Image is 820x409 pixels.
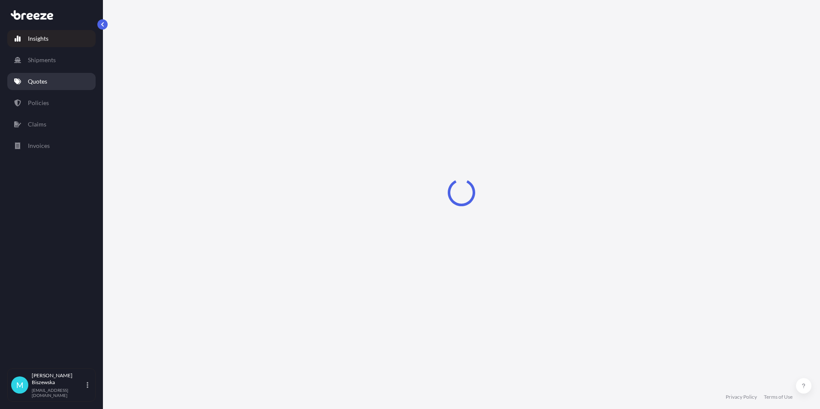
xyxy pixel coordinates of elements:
a: Terms of Use [764,394,793,400]
p: [PERSON_NAME] Biszewska [32,372,85,386]
a: Invoices [7,137,96,154]
p: Claims [28,120,46,129]
a: Policies [7,94,96,111]
a: Privacy Policy [726,394,757,400]
a: Insights [7,30,96,47]
span: M [16,381,24,389]
p: Shipments [28,56,56,64]
a: Quotes [7,73,96,90]
p: Quotes [28,77,47,86]
a: Shipments [7,51,96,69]
p: Invoices [28,141,50,150]
a: Claims [7,116,96,133]
p: Insights [28,34,48,43]
p: Policies [28,99,49,107]
p: [EMAIL_ADDRESS][DOMAIN_NAME] [32,388,85,398]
